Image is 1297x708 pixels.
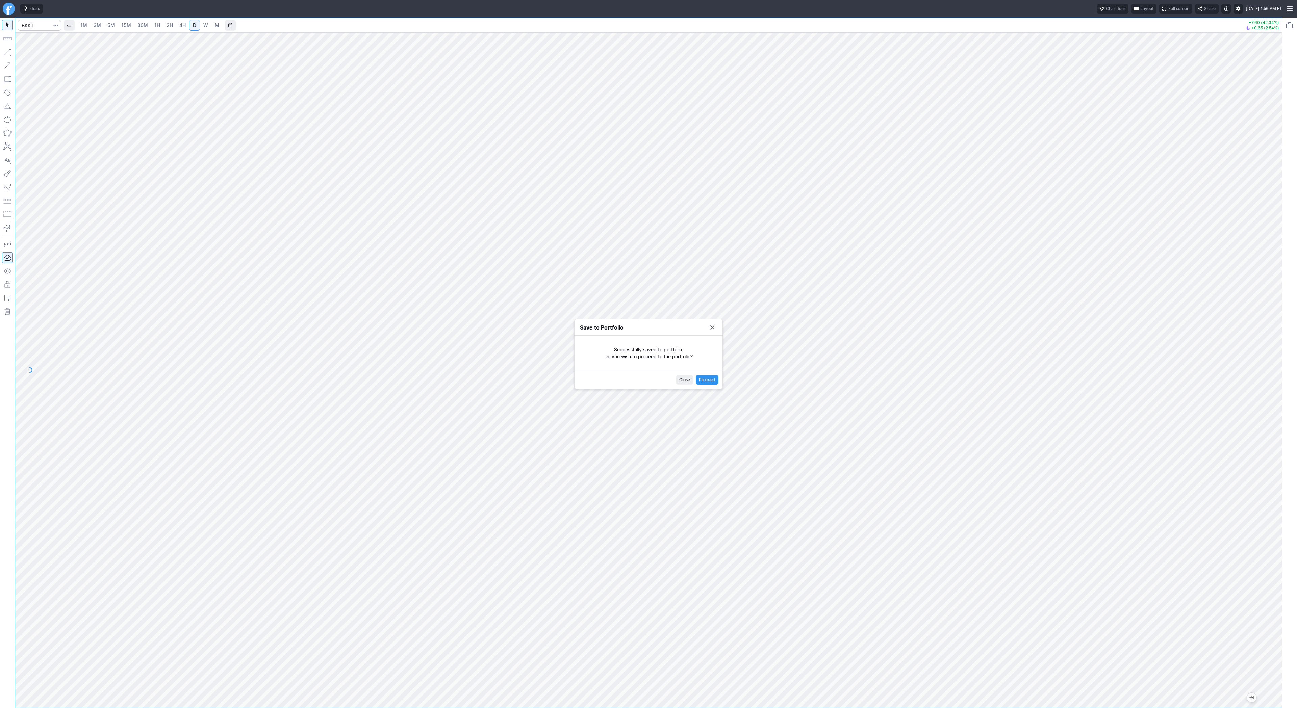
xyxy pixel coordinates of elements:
[580,324,624,331] h4: Save to Portfolio
[696,375,718,385] a: Proceed
[585,346,712,353] p: Successfully saved to portfolio.
[699,376,715,383] span: Proceed
[676,375,693,385] button: Close
[585,353,712,360] p: Do you wish to proceed to the portfolio?
[679,376,690,383] span: Close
